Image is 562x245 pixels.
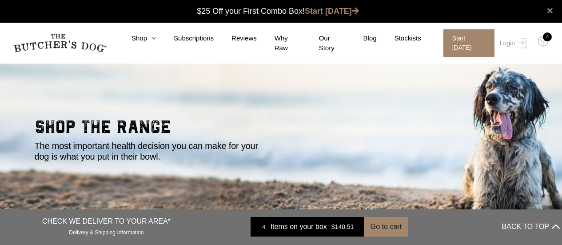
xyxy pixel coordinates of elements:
[364,217,408,237] button: Go to cart
[543,32,552,41] div: 4
[331,223,335,230] span: $
[271,221,327,232] span: Items on your box
[35,118,528,141] h2: shop the range
[434,29,498,57] a: Start [DATE]
[502,216,560,237] button: BACK TO TOP
[69,227,143,236] a: Delivery & Shipping Information
[301,33,346,53] a: Our Story
[42,216,171,227] p: CHECK WE DELIVER TO YOUR AREA*
[257,33,301,53] a: Why Raw
[538,36,549,47] img: TBD_Cart-Full.png
[214,33,257,44] a: Reviews
[114,33,156,44] a: Shop
[331,223,354,230] bdi: 140.51
[35,141,270,162] p: The most important health decision you can make for your dog is what you put in their bowl.
[305,7,359,16] a: Start [DATE]
[156,33,214,44] a: Subscriptions
[443,29,494,57] span: Start [DATE]
[377,33,421,44] a: Stockists
[346,33,377,44] a: Blog
[257,222,271,231] div: 4
[547,5,553,16] a: close
[251,217,364,237] a: 4 Items on your box $140.51
[498,29,526,57] a: Login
